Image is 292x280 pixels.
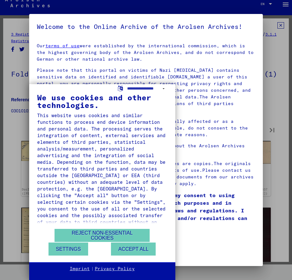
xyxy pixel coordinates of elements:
button: Reject non-essential cookies [55,229,150,242]
button: Accept all [111,243,156,256]
div: This website uses cookies and similar functions to process end device information and personal da... [37,112,167,232]
button: Settings [49,243,88,256]
div: We use cookies and other technologies. [37,94,167,109]
a: Imprint [70,266,90,272]
a: Privacy Policy [95,266,135,272]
